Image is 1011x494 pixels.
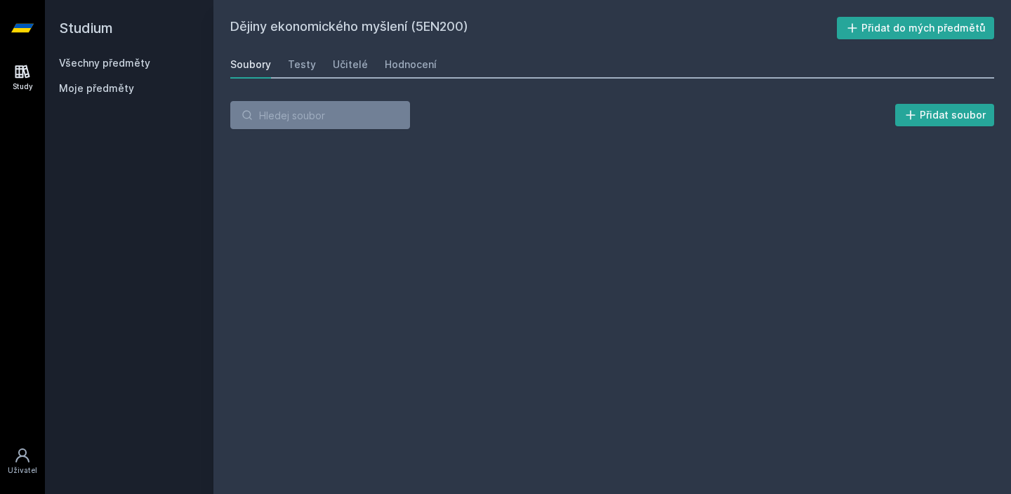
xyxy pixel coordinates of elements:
[288,58,316,72] div: Testy
[230,51,271,79] a: Soubory
[3,440,42,483] a: Uživatel
[333,51,368,79] a: Učitelé
[230,101,410,129] input: Hledej soubor
[59,81,134,95] span: Moje předměty
[59,57,150,69] a: Všechny předměty
[837,17,995,39] button: Přidat do mých předmětů
[230,58,271,72] div: Soubory
[288,51,316,79] a: Testy
[3,56,42,99] a: Study
[385,58,437,72] div: Hodnocení
[333,58,368,72] div: Učitelé
[895,104,995,126] button: Přidat soubor
[13,81,33,92] div: Study
[385,51,437,79] a: Hodnocení
[8,465,37,476] div: Uživatel
[230,17,837,39] h2: Dějiny ekonomického myšlení (5EN200)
